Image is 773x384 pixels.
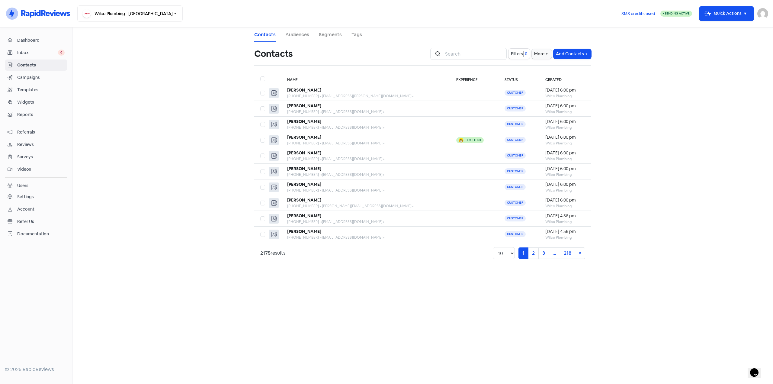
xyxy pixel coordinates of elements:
a: Account [5,204,67,215]
span: Sending Active [665,11,690,15]
div: Excellent [465,139,481,142]
b: [PERSON_NAME] [287,182,321,187]
span: » [579,250,581,256]
span: Documentation [17,231,65,237]
a: Next [575,247,585,259]
a: Refer Us [5,216,67,227]
div: Wilco Plumbing [545,125,585,130]
a: Surveys [5,151,67,163]
button: Add Contacts [553,49,591,59]
div: Wilco Plumbing [545,156,585,162]
a: ... [549,247,560,259]
a: 3 [538,247,549,259]
span: Templates [17,87,65,93]
div: Wilco Plumbing [545,188,585,193]
a: Segments [319,31,342,38]
span: Reports [17,111,65,118]
div: [PHONE_NUMBER] <[EMAIL_ADDRESS][DOMAIN_NAME]> [287,156,444,162]
a: Audiences [285,31,309,38]
div: [DATE] 6:00 pm [545,166,585,172]
b: [PERSON_NAME] [287,103,321,108]
a: Widgets [5,97,67,108]
a: Dashboard [5,35,67,46]
div: [DATE] 6:00 pm [545,103,585,109]
b: [PERSON_NAME] [287,87,321,93]
span: Widgets [17,99,65,105]
a: 218 [560,247,575,259]
a: Sending Active [660,10,692,17]
b: [PERSON_NAME] [287,166,321,171]
img: User [757,8,768,19]
span: Campaigns [17,74,65,81]
b: [PERSON_NAME] [287,134,321,140]
span: Customer [505,200,526,206]
b: [PERSON_NAME] [287,197,321,203]
th: Created [539,73,591,85]
div: Account [17,206,34,212]
div: Wilco Plumbing [545,140,585,146]
div: Wilco Plumbing [545,203,585,209]
a: Reviews [5,139,67,150]
span: Refer Us [17,218,65,225]
button: Wilco Plumbing - [GEOGRAPHIC_DATA] [77,5,183,22]
a: SMS credits used [616,10,660,16]
a: Templates [5,84,67,95]
a: Tags [351,31,362,38]
button: Quick Actions [699,6,754,21]
span: Contacts [17,62,65,68]
div: [DATE] 6:00 pm [545,150,585,156]
a: Referrals [5,127,67,138]
button: Filters0 [508,49,530,59]
div: [PHONE_NUMBER] <[EMAIL_ADDRESS][DOMAIN_NAME]> [287,172,444,177]
div: [DATE] 6:00 pm [545,181,585,188]
span: Customer [505,153,526,159]
b: [PERSON_NAME] [287,229,321,234]
strong: 2175 [260,250,271,256]
a: Users [5,180,67,191]
div: Wilco Plumbing [545,172,585,177]
span: Customer [505,105,526,111]
b: [PERSON_NAME] [287,119,321,124]
span: Customer [505,137,526,143]
div: results [260,250,285,257]
div: © 2025 RapidReviews [5,366,67,373]
a: Documentation [5,228,67,240]
span: Videos [17,166,65,173]
span: 0 [58,50,65,56]
div: [PHONE_NUMBER] <[EMAIL_ADDRESS][DOMAIN_NAME]> [287,235,444,240]
th: Name [281,73,451,85]
th: Status [499,73,539,85]
iframe: chat widget [748,360,767,378]
div: [PHONE_NUMBER] <[EMAIL_ADDRESS][PERSON_NAME][DOMAIN_NAME]> [287,93,444,99]
div: [PHONE_NUMBER] <[EMAIL_ADDRESS][DOMAIN_NAME]> [287,140,444,146]
span: Customer [505,215,526,221]
input: Search [441,48,507,60]
div: [DATE] 6:00 pm [545,118,585,125]
span: SMS credits used [621,11,655,17]
a: Contacts [254,31,276,38]
a: Reports [5,109,67,120]
a: Contacts [5,60,67,71]
div: [PHONE_NUMBER] <[EMAIL_ADDRESS][DOMAIN_NAME]> [287,219,444,224]
div: Users [17,182,28,189]
span: Customer [505,184,526,190]
div: [PHONE_NUMBER] <[EMAIL_ADDRESS][DOMAIN_NAME]> [287,109,444,115]
a: 1 [518,247,528,259]
div: [DATE] 6:00 pm [545,87,585,93]
span: Customer [505,90,526,96]
div: Wilco Plumbing [545,93,585,99]
div: [DATE] 4:56 pm [545,213,585,219]
a: Videos [5,164,67,175]
div: [PHONE_NUMBER] <[EMAIL_ADDRESS][DOMAIN_NAME]> [287,125,444,130]
th: Experience [450,73,499,85]
b: [PERSON_NAME] [287,150,321,156]
div: Wilco Plumbing [545,235,585,240]
div: [DATE] 4:56 pm [545,228,585,235]
span: Inbox [17,50,58,56]
h1: Contacts [254,44,293,63]
span: Reviews [17,141,65,148]
div: [DATE] 6:00 pm [545,197,585,203]
a: Settings [5,191,67,202]
div: Wilco Plumbing [545,109,585,115]
div: [PHONE_NUMBER] <[PERSON_NAME][EMAIL_ADDRESS][DOMAIN_NAME]> [287,203,444,209]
